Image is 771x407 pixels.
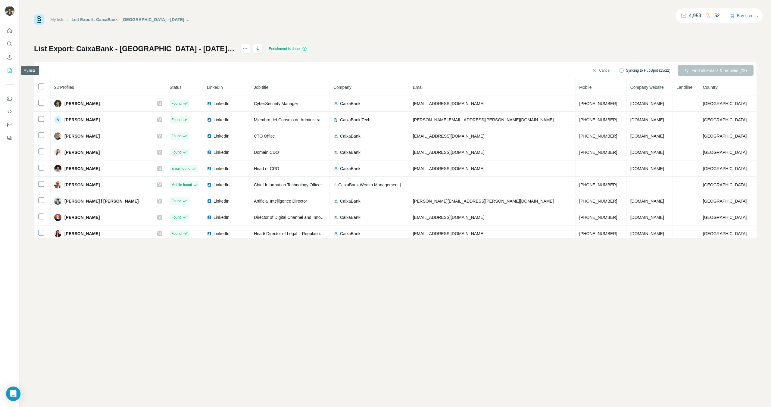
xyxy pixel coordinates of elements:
[340,198,361,204] span: CaixaBank
[207,231,212,236] img: LinkedIn logo
[54,165,61,172] img: Avatar
[413,85,423,90] span: Email
[50,17,64,22] a: My lists
[630,134,664,138] span: [DOMAIN_NAME]
[214,198,229,204] span: LinkedIn
[254,101,298,106] span: CyberSecurity Manager
[254,150,279,155] span: Domain CDO
[54,181,61,188] img: Avatar
[34,14,44,25] img: Surfe Logo
[54,214,61,221] img: Avatar
[171,231,182,236] span: Found
[579,215,617,220] span: [PHONE_NUMBER]
[254,134,275,138] span: CTO Office
[254,85,268,90] span: Job title
[579,117,617,122] span: [PHONE_NUMBER]
[64,231,100,237] span: [PERSON_NAME]
[171,117,182,123] span: Found
[703,150,747,155] span: [GEOGRAPHIC_DATA]
[64,182,100,188] span: [PERSON_NAME]
[579,85,592,90] span: Mobile
[171,166,190,171] span: Email found
[171,150,182,155] span: Found
[214,133,229,139] span: LinkedIn
[630,199,664,203] span: [DOMAIN_NAME]
[254,199,307,203] span: Artificial Intelligence Director
[207,166,212,171] img: LinkedIn logo
[64,149,100,155] span: [PERSON_NAME]
[413,215,484,220] span: [EMAIL_ADDRESS][DOMAIN_NAME]
[340,149,361,155] span: CaixaBank
[207,101,212,106] img: LinkedIn logo
[703,134,747,138] span: [GEOGRAPHIC_DATA]
[54,149,61,156] img: Avatar
[340,166,361,172] span: CaixaBank
[579,134,617,138] span: [PHONE_NUMBER]
[340,133,361,139] span: CaixaBank
[626,68,670,73] span: Syncing to HubSpot (15/22)
[207,215,212,220] img: LinkedIn logo
[254,117,328,122] span: Miembro del Consejo de Administración
[703,117,747,122] span: [GEOGRAPHIC_DATA]
[333,134,338,138] img: company-logo
[207,199,212,203] img: LinkedIn logo
[54,116,61,123] div: A
[703,215,747,220] span: [GEOGRAPHIC_DATA]
[214,149,229,155] span: LinkedIn
[171,198,182,204] span: Found
[5,65,14,76] button: My lists
[413,231,484,236] span: [EMAIL_ADDRESS][DOMAIN_NAME]
[5,25,14,36] button: Quick start
[340,214,361,220] span: CaixaBank
[703,231,747,236] span: [GEOGRAPHIC_DATA]
[730,11,758,20] button: Buy credits
[579,182,617,187] span: [PHONE_NUMBER]
[630,231,664,236] span: [DOMAIN_NAME]
[333,101,338,106] img: company-logo
[6,387,20,401] div: Open Intercom Messenger
[333,150,338,155] img: company-logo
[333,199,338,203] img: company-logo
[333,231,338,236] img: company-logo
[630,101,664,106] span: [DOMAIN_NAME]
[703,101,747,106] span: [GEOGRAPHIC_DATA]
[254,182,322,187] span: Chief Information Technology Officer
[64,198,139,204] span: [PERSON_NAME] i [PERSON_NAME]
[579,101,617,106] span: [PHONE_NUMBER]
[703,182,747,187] span: [GEOGRAPHIC_DATA]
[340,231,361,237] span: CaixaBank
[67,17,69,23] li: /
[588,65,614,76] button: Cancel
[254,166,279,171] span: Head of CRO
[338,182,405,188] span: CaixaBank Wealth Management [GEOGRAPHIC_DATA]
[630,166,664,171] span: [DOMAIN_NAME]
[630,117,664,122] span: [DOMAIN_NAME]
[579,231,617,236] span: [PHONE_NUMBER]
[254,231,398,236] span: Head/ Director of Legal – Regulation, Private Banking & Product Governance
[214,101,229,107] span: LinkedIn
[54,132,61,140] img: Avatar
[630,215,664,220] span: [DOMAIN_NAME]
[207,150,212,155] img: LinkedIn logo
[54,197,61,205] img: Avatar
[5,52,14,63] button: Enrich CSV
[171,133,182,139] span: Found
[64,214,100,220] span: [PERSON_NAME]
[5,106,14,117] button: Use Surfe API
[676,85,692,90] span: Landline
[207,134,212,138] img: LinkedIn logo
[214,231,229,237] span: LinkedIn
[54,85,74,90] span: 22 Profiles
[703,199,747,203] span: [GEOGRAPHIC_DATA]
[5,133,14,144] button: Feedback
[333,117,338,122] img: company-logo
[703,85,718,90] span: Country
[267,45,309,52] div: Enrichment is done
[630,85,664,90] span: Company website
[413,166,484,171] span: [EMAIL_ADDRESS][DOMAIN_NAME]
[207,182,212,187] img: LinkedIn logo
[34,44,235,54] h1: List Export: CaixaBank - [GEOGRAPHIC_DATA] - [DATE] 11:17
[703,166,747,171] span: [GEOGRAPHIC_DATA]
[413,117,554,122] span: [PERSON_NAME][EMAIL_ADDRESS][PERSON_NAME][DOMAIN_NAME]
[64,166,100,172] span: [PERSON_NAME]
